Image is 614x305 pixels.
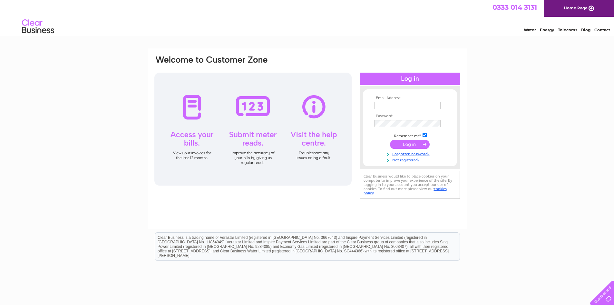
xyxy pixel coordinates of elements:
[373,114,447,118] th: Password:
[374,157,447,163] a: Not registered?
[155,4,460,31] div: Clear Business is a trading name of Verastar Limited (registered in [GEOGRAPHIC_DATA] No. 3667643...
[360,171,460,199] div: Clear Business would like to place cookies on your computer to improve your experience of the sit...
[374,150,447,157] a: Forgotten password?
[373,96,447,100] th: Email Address:
[492,3,537,11] a: 0333 014 3131
[540,27,554,32] a: Energy
[594,27,610,32] a: Contact
[581,27,590,32] a: Blog
[390,140,430,149] input: Submit
[364,187,447,195] a: cookies policy
[558,27,577,32] a: Telecoms
[22,17,54,36] img: logo.png
[524,27,536,32] a: Water
[373,132,447,138] td: Remember me?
